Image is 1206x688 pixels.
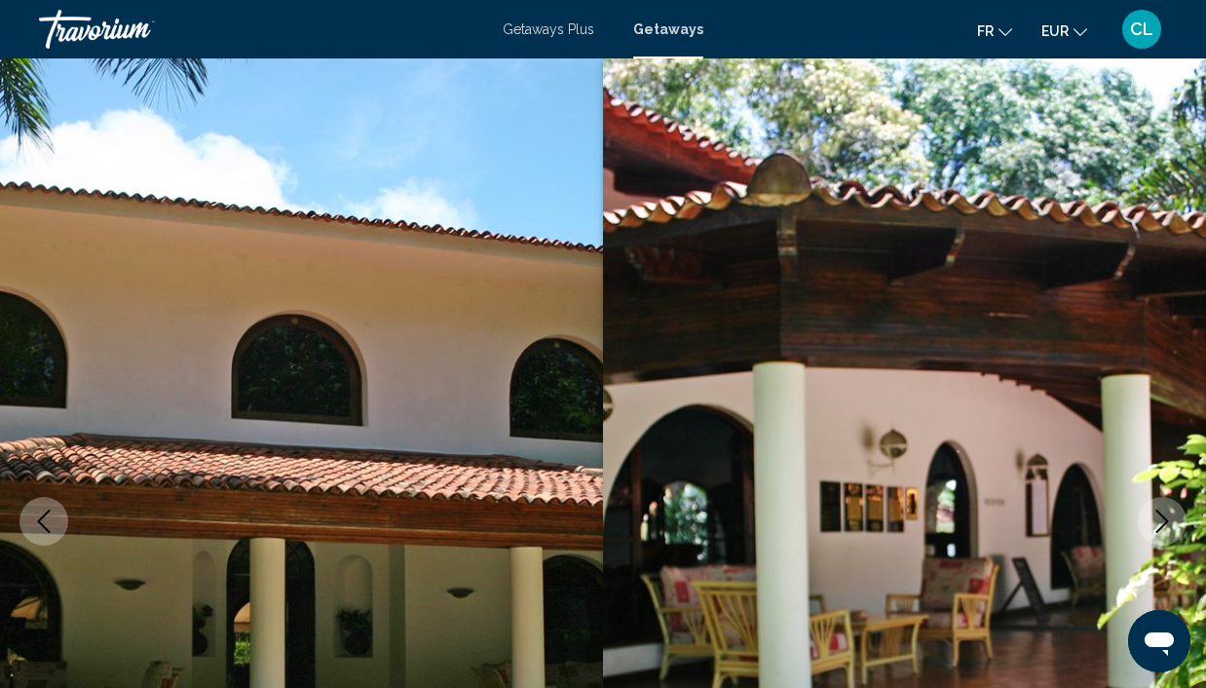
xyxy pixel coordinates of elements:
a: Getaways [633,21,703,37]
iframe: Bouton de lancement de la fenêtre de messagerie [1128,610,1190,672]
span: fr [977,23,994,39]
a: Getaways Plus [503,21,594,37]
span: EUR [1041,23,1069,39]
a: Travorium [39,10,483,49]
button: User Menu [1116,9,1167,50]
button: Change language [977,17,1012,45]
button: Previous image [19,497,68,546]
span: CL [1130,19,1153,39]
button: Change currency [1041,17,1087,45]
button: Next image [1138,497,1187,546]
